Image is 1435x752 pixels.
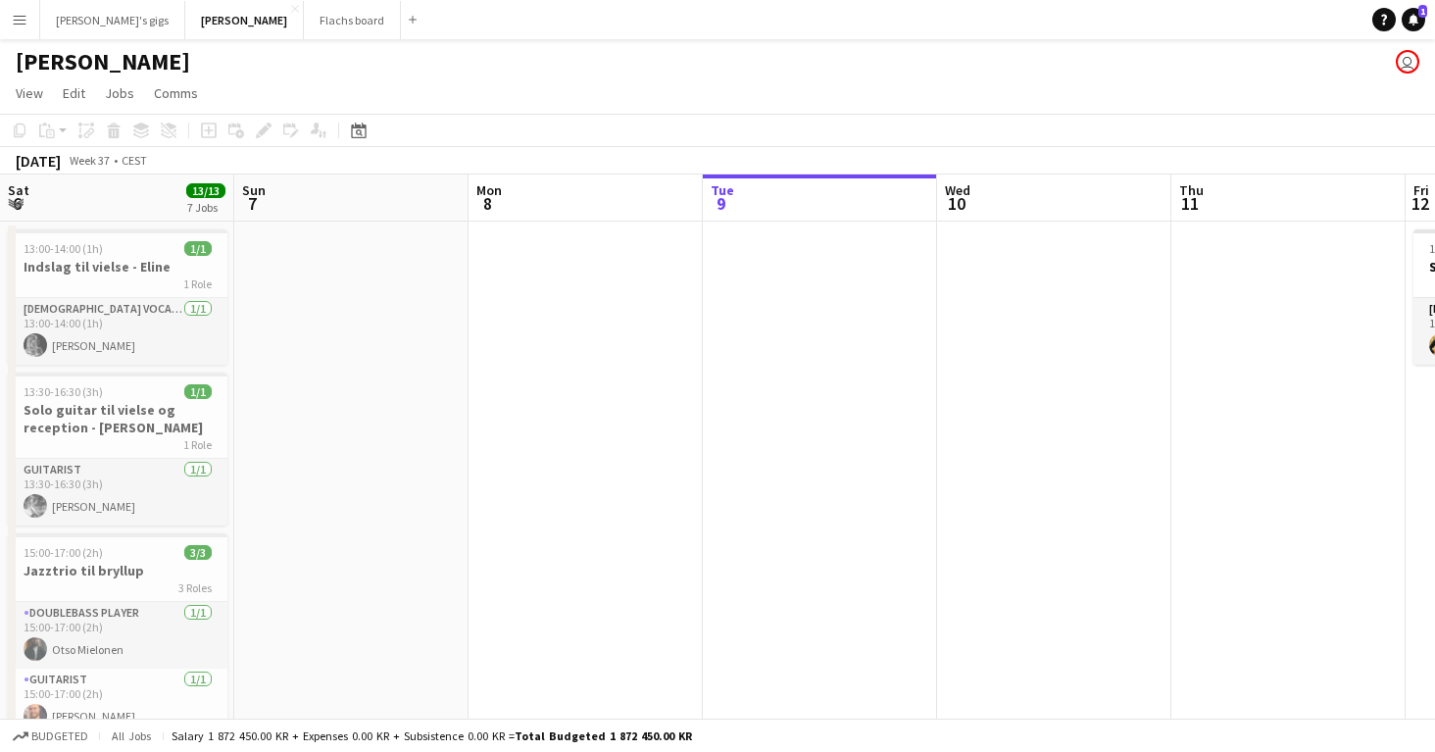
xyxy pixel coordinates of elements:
span: Wed [945,181,970,199]
span: Week 37 [65,153,114,168]
a: Edit [55,80,93,106]
a: View [8,80,51,106]
span: 10 [942,192,970,215]
div: [DATE] [16,151,61,171]
span: Mon [476,181,502,199]
span: View [16,84,43,102]
span: Jobs [105,84,134,102]
span: Total Budgeted 1 872 450.00 KR [515,728,692,743]
span: All jobs [108,728,155,743]
span: Edit [63,84,85,102]
h3: Jazztrio til bryllup [8,562,227,579]
span: Comms [154,84,198,102]
a: Comms [146,80,206,106]
span: 3/3 [184,545,212,560]
span: 12 [1410,192,1429,215]
span: 11 [1176,192,1204,215]
span: 6 [5,192,29,215]
span: 13:00-14:00 (1h) [24,241,103,256]
span: 13:30-16:30 (3h) [24,384,103,399]
span: Budgeted [31,729,88,743]
button: [PERSON_NAME]'s gigs [40,1,185,39]
span: Tue [711,181,734,199]
app-user-avatar: Asger Søgaard Hajslund [1396,50,1419,74]
app-job-card: 13:30-16:30 (3h)1/1Solo guitar til vielse og reception - [PERSON_NAME]1 RoleGuitarist1/113:30-16:... [8,373,227,526]
span: Sat [8,181,29,199]
button: [PERSON_NAME] [185,1,304,39]
app-card-role: Guitarist1/115:00-17:00 (2h)[PERSON_NAME] [8,669,227,735]
app-card-role: Doublebass Player1/115:00-17:00 (2h)Otso Mielonen [8,602,227,669]
span: 7 [239,192,266,215]
h3: Indslag til vielse - Eline [8,258,227,276]
button: Flachs board [304,1,401,39]
span: 1/1 [184,384,212,399]
span: 1 Role [183,276,212,291]
div: Salary 1 872 450.00 KR + Expenses 0.00 KR + Subsistence 0.00 KR = [172,728,692,743]
span: 1 [1418,5,1427,18]
app-job-card: 13:00-14:00 (1h)1/1Indslag til vielse - Eline1 Role[DEMOGRAPHIC_DATA] Vocal + Piano1/113:00-14:00... [8,229,227,365]
span: 1 Role [183,437,212,452]
span: Fri [1413,181,1429,199]
a: Jobs [97,80,142,106]
h3: Solo guitar til vielse og reception - [PERSON_NAME] [8,401,227,436]
span: 15:00-17:00 (2h) [24,545,103,560]
span: 1/1 [184,241,212,256]
app-card-role: Guitarist1/113:30-16:30 (3h)[PERSON_NAME] [8,459,227,526]
span: 13/13 [186,183,225,198]
span: Thu [1179,181,1204,199]
span: Sun [242,181,266,199]
button: Budgeted [10,726,91,747]
span: 3 Roles [178,580,212,595]
span: 8 [473,192,502,215]
h1: [PERSON_NAME] [16,47,190,76]
span: 9 [708,192,734,215]
div: 7 Jobs [187,200,224,215]
div: CEST [122,153,147,168]
a: 1 [1402,8,1425,31]
app-card-role: [DEMOGRAPHIC_DATA] Vocal + Piano1/113:00-14:00 (1h)[PERSON_NAME] [8,298,227,365]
